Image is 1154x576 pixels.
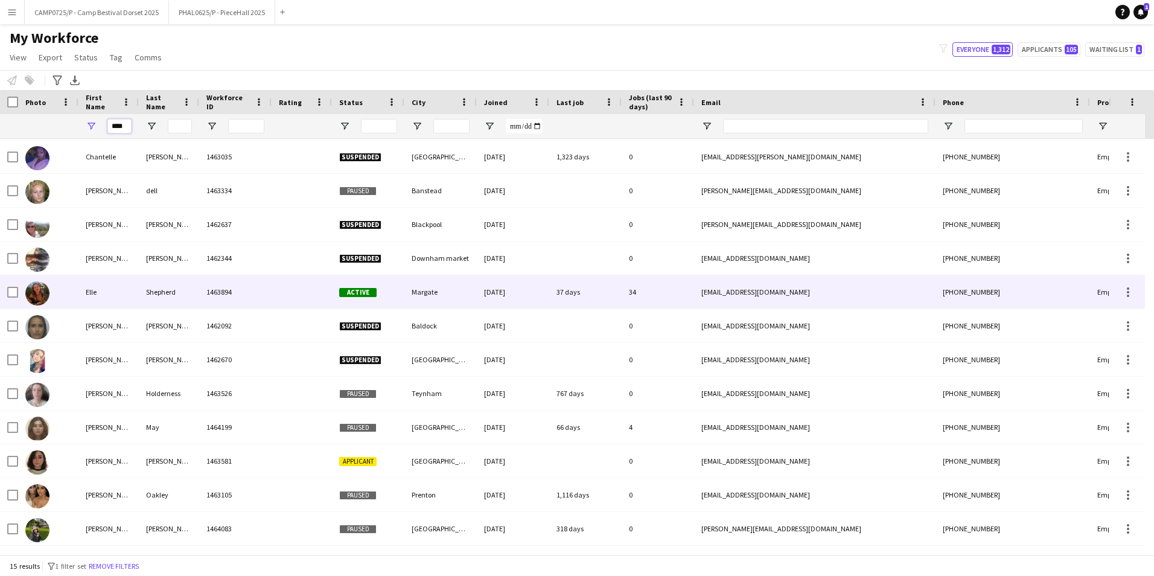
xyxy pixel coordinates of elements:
div: [EMAIL_ADDRESS][DOMAIN_NAME] [694,242,936,275]
div: [PHONE_NUMBER] [936,411,1090,444]
div: [DATE] [477,140,549,173]
img: Danielle Moore [25,248,49,272]
span: Last Name [146,93,177,111]
div: Blackpool [404,208,477,241]
div: [PHONE_NUMBER] [936,140,1090,173]
div: [EMAIL_ADDRESS][DOMAIN_NAME] [694,309,936,342]
div: [PERSON_NAME][EMAIL_ADDRESS][DOMAIN_NAME] [694,174,936,207]
div: 37 days [549,275,622,309]
span: Applicant [339,457,377,466]
img: Isabelle Holderness [25,383,49,407]
div: 4 [622,411,694,444]
div: [PERSON_NAME] [78,309,139,342]
div: [PERSON_NAME] [78,512,139,545]
input: Status Filter Input [361,119,397,133]
div: Elle [78,275,139,309]
div: [PHONE_NUMBER] [936,242,1090,275]
div: [GEOGRAPHIC_DATA] [404,140,477,173]
input: First Name Filter Input [107,119,132,133]
img: Rachelle Oakley [25,484,49,508]
div: 0 [622,343,694,376]
span: View [10,52,27,63]
div: [PERSON_NAME] [139,512,199,545]
span: Paused [339,491,377,500]
span: Comms [135,52,162,63]
img: Isabelle McLauchlan [25,450,49,475]
button: Open Filter Menu [484,121,495,132]
div: [PHONE_NUMBER] [936,174,1090,207]
div: Teynham [404,377,477,410]
div: 1462637 [199,208,272,241]
span: First Name [86,93,117,111]
img: Isabelle May [25,417,49,441]
div: [PHONE_NUMBER] [936,444,1090,478]
div: 0 [622,208,694,241]
button: Open Filter Menu [412,121,422,132]
img: Danielle Harwood [25,214,49,238]
span: 1,312 [992,45,1010,54]
span: Rating [279,98,302,107]
button: Waiting list1 [1085,42,1144,57]
div: [EMAIL_ADDRESS][PERSON_NAME][DOMAIN_NAME] [694,140,936,173]
div: 1462344 [199,242,272,275]
div: 1462092 [199,309,272,342]
div: [EMAIL_ADDRESS][DOMAIN_NAME] [694,275,936,309]
div: [PERSON_NAME][EMAIL_ADDRESS][DOMAIN_NAME] [694,208,936,241]
div: Downham market [404,242,477,275]
button: Open Filter Menu [206,121,217,132]
div: [PERSON_NAME] [78,444,139,478]
div: [DATE] [477,309,549,342]
div: 318 days [549,512,622,545]
div: [PERSON_NAME] [139,208,199,241]
input: Workforce ID Filter Input [228,119,264,133]
span: Phone [943,98,964,107]
div: [DATE] [477,444,549,478]
button: Everyone1,312 [952,42,1013,57]
span: Jobs (last 90 days) [629,93,672,111]
div: 1464083 [199,512,272,545]
button: Remove filters [86,560,141,573]
span: Paused [339,187,377,196]
span: 1 [1136,45,1142,54]
span: Tag [110,52,123,63]
span: Paused [339,423,377,432]
div: 1463334 [199,174,272,207]
div: [EMAIL_ADDRESS][DOMAIN_NAME] [694,478,936,511]
div: [PERSON_NAME] [139,444,199,478]
span: 1 filter set [55,562,86,571]
span: Status [74,52,98,63]
div: [PERSON_NAME] [139,309,199,342]
div: Prenton [404,478,477,511]
div: 0 [622,309,694,342]
div: Banstead [404,174,477,207]
div: [PERSON_NAME] [139,140,199,173]
a: View [5,50,31,65]
div: [PHONE_NUMBER] [936,275,1090,309]
div: 1464199 [199,411,272,444]
a: Tag [105,50,127,65]
img: Isabelle Boorman [25,315,49,339]
div: 1463526 [199,377,272,410]
div: [PERSON_NAME] [78,411,139,444]
span: Email [701,98,721,107]
div: [GEOGRAPHIC_DATA] [404,512,477,545]
a: Export [34,50,67,65]
div: [PERSON_NAME][EMAIL_ADDRESS][DOMAIN_NAME] [694,512,936,545]
div: 1,323 days [549,140,622,173]
div: Holderness [139,377,199,410]
img: Sharnelle Healy [25,518,49,542]
div: Margate [404,275,477,309]
div: [PERSON_NAME] [78,174,139,207]
button: Open Filter Menu [339,121,350,132]
div: [DATE] [477,377,549,410]
div: 1,116 days [549,478,622,511]
button: Open Filter Menu [943,121,954,132]
div: 0 [622,377,694,410]
span: Paused [339,389,377,398]
div: 1463035 [199,140,272,173]
span: City [412,98,426,107]
div: 34 [622,275,694,309]
span: Suspended [339,220,381,229]
span: Profile [1097,98,1121,107]
span: Last job [556,98,584,107]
